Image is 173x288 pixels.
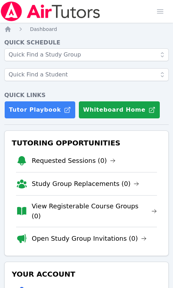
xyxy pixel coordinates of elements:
a: Requested Sessions (0) [32,156,116,166]
button: Whiteboard Home [78,101,160,119]
a: Open Study Group Invitations (0) [32,234,147,244]
h3: Your Account [10,268,163,281]
a: Dashboard [30,26,57,33]
input: Quick Find a Study Group [4,48,169,61]
a: Tutor Playbook [4,101,76,119]
h4: Quick Links [4,91,169,100]
h3: Tutoring Opportunities [10,137,163,149]
span: Dashboard [30,26,57,32]
h4: Quick Schedule [4,38,169,47]
input: Quick Find a Student [4,68,169,81]
a: View Registerable Course Groups (0) [32,201,157,221]
a: Study Group Replacements (0) [32,179,139,189]
nav: Breadcrumb [4,26,169,33]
